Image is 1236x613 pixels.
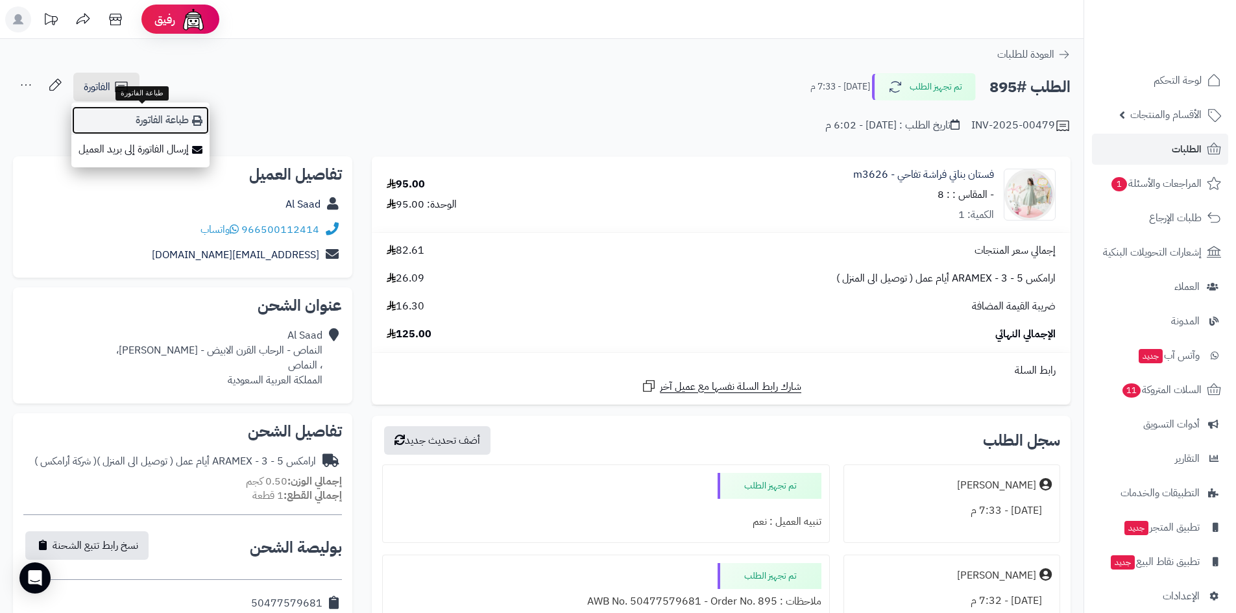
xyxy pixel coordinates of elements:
span: 26.09 [387,271,424,286]
a: تحديثات المنصة [34,6,67,36]
small: 0.50 كجم [246,474,342,489]
div: 50477579681 [251,596,322,611]
div: [PERSON_NAME] [957,478,1036,493]
a: تطبيق نقاط البيعجديد [1092,546,1228,577]
span: جديد [1124,521,1148,535]
span: أدوات التسويق [1143,415,1200,433]
a: لوحة التحكم [1092,65,1228,96]
div: تم تجهيز الطلب [718,473,821,499]
button: تم تجهيز الطلب [872,73,976,101]
a: إشعارات التحويلات البنكية [1092,237,1228,268]
a: الإعدادات [1092,581,1228,612]
span: التقارير [1175,450,1200,468]
img: logo-2.png [1148,32,1224,60]
div: رابط السلة [377,363,1065,378]
span: ارامكس ARAMEX - 3 - 5 أيام عمل ( توصيل الى المنزل ) [836,271,1056,286]
span: تطبيق نقاط البيع [1109,553,1200,571]
div: الكمية: 1 [958,208,994,222]
a: طباعة الفاتورة [71,106,210,135]
button: أضف تحديث جديد [384,426,491,455]
a: المدونة [1092,306,1228,337]
span: ضريبة القيمة المضافة [972,299,1056,314]
span: تطبيق المتجر [1123,518,1200,536]
div: Open Intercom Messenger [19,562,51,594]
a: العودة للطلبات [997,47,1071,62]
span: السلات المتروكة [1121,381,1202,399]
div: الوحدة: 95.00 [387,197,457,212]
a: طلبات الإرجاع [1092,202,1228,234]
div: تاريخ الطلب : [DATE] - 6:02 م [825,118,960,133]
strong: إجمالي الوزن: [287,474,342,489]
span: شارك رابط السلة نفسها مع عميل آخر [660,379,801,394]
h2: الطلب #895 [989,74,1071,101]
a: 966500112414 [241,222,319,237]
div: 95.00 [387,177,425,192]
a: تطبيق المتجرجديد [1092,512,1228,543]
span: وآتس آب [1137,346,1200,365]
span: التطبيقات والخدمات [1121,484,1200,502]
span: العملاء [1174,278,1200,296]
a: الطلبات [1092,134,1228,165]
h2: تفاصيل الشحن [23,424,342,439]
span: الإجمالي النهائي [995,327,1056,342]
small: 1 قطعة [252,488,342,503]
a: Al Saad [285,197,321,212]
a: أدوات التسويق [1092,409,1228,440]
div: طباعة الفاتورة [115,86,169,101]
span: الإعدادات [1163,587,1200,605]
div: Al Saad النماص - الرحاب القرن الابيض - [PERSON_NAME]، ، النماص المملكة العربية السعودية [116,328,322,387]
a: السلات المتروكة11 [1092,374,1228,405]
a: التقارير [1092,443,1228,474]
span: رفيق [154,12,175,27]
h3: سجل الطلب [983,433,1060,448]
span: ( شركة أرامكس ) [34,453,97,469]
a: الفاتورة [73,73,139,101]
span: جديد [1111,555,1135,570]
span: 16.30 [387,299,424,314]
h2: عنوان الشحن [23,298,342,313]
span: طلبات الإرجاع [1149,209,1202,227]
a: فستان بناتي فراشة تفاحي - m3626 [853,167,994,182]
img: 1750177197-IMG_8217-90x90.jpeg [1004,169,1055,221]
span: 82.61 [387,243,424,258]
span: إجمالي سعر المنتجات [975,243,1056,258]
span: المدونة [1171,312,1200,330]
small: - المقاس : : 8 [938,187,994,202]
a: [EMAIL_ADDRESS][DOMAIN_NAME] [152,247,319,263]
a: التطبيقات والخدمات [1092,477,1228,509]
span: الفاتورة [84,79,110,95]
div: [PERSON_NAME] [957,568,1036,583]
a: إرسال الفاتورة إلى بريد العميل [71,135,210,164]
a: المراجعات والأسئلة1 [1092,168,1228,199]
span: نسخ رابط تتبع الشحنة [53,538,138,553]
div: ارامكس ARAMEX - 3 - 5 أيام عمل ( توصيل الى المنزل ) [34,454,316,469]
span: إشعارات التحويلات البنكية [1103,243,1202,261]
div: [DATE] - 7:33 م [852,498,1052,523]
a: وآتس آبجديد [1092,340,1228,371]
div: INV-2025-00479 [971,118,1071,134]
div: تنبيه العميل : نعم [391,509,821,535]
span: لوحة التحكم [1154,71,1202,90]
span: الطلبات [1172,140,1202,158]
span: العودة للطلبات [997,47,1054,62]
span: 125.00 [387,327,431,342]
a: العملاء [1092,271,1228,302]
small: [DATE] - 7:33 م [810,80,870,93]
span: الأقسام والمنتجات [1130,106,1202,124]
a: واتساب [200,222,239,237]
div: تم تجهيز الطلب [718,563,821,589]
span: 1 [1111,177,1127,191]
span: 11 [1122,383,1141,398]
h2: بوليصة الشحن [250,540,342,555]
h2: تفاصيل العميل [23,167,342,182]
img: ai-face.png [180,6,206,32]
span: جديد [1139,349,1163,363]
a: شارك رابط السلة نفسها مع عميل آخر [641,378,801,394]
span: المراجعات والأسئلة [1110,174,1202,193]
strong: إجمالي القطع: [284,488,342,503]
button: نسخ رابط تتبع الشحنة [25,531,149,560]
